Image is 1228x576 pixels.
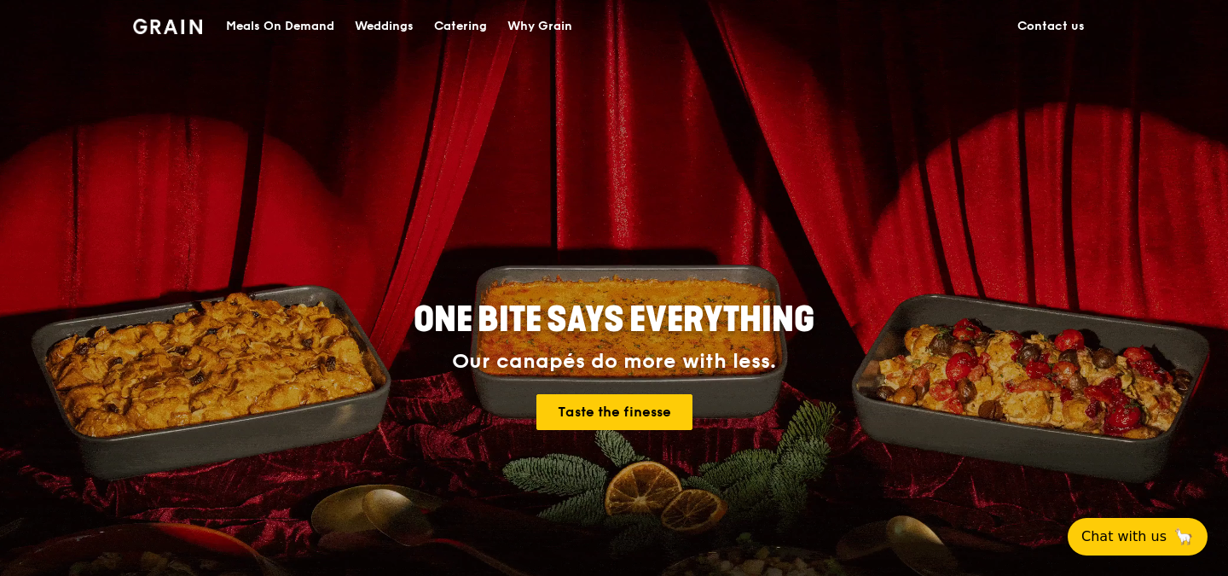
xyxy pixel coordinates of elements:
div: Our canapés do more with less. [307,350,921,374]
div: Weddings [355,1,414,52]
a: Taste the finesse [536,394,692,430]
button: Chat with us🦙 [1068,518,1208,556]
span: ONE BITE SAYS EVERYTHING [414,300,814,340]
a: Weddings [345,1,424,52]
div: Why Grain [507,1,572,52]
span: Chat with us [1081,527,1167,547]
a: Catering [424,1,497,52]
div: Catering [434,1,487,52]
div: Meals On Demand [226,1,334,52]
span: 🦙 [1173,527,1194,547]
a: Why Grain [497,1,582,52]
img: Grain [133,19,202,34]
a: Contact us [1007,1,1095,52]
